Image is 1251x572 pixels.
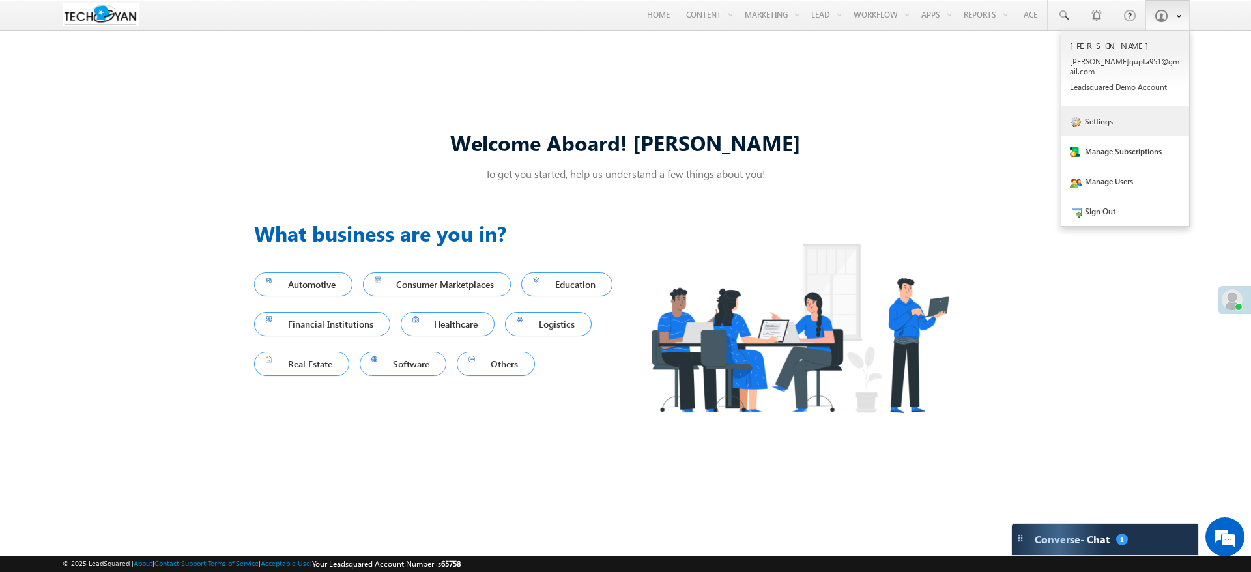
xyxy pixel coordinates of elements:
em: Start Chat [177,401,237,419]
a: Manage Subscriptions [1061,136,1189,166]
textarea: Type your message and hit 'Enter' [17,121,238,390]
a: Sign Out [1061,196,1189,226]
img: d_60004797649_company_0_60004797649 [22,68,55,85]
img: Custom Logo [63,3,139,26]
a: [PERSON_NAME] [PERSON_NAME]gupta951@gmail.com Leadsquared Demo Account [1061,31,1189,106]
div: Minimize live chat window [214,7,245,38]
span: Software [371,355,435,373]
p: [PERSON_NAME] gupta 951@g mail. com [1070,57,1181,76]
span: Financial Institutions [266,315,379,333]
a: Contact Support [154,559,206,567]
a: Acceptable Use [261,559,310,567]
div: Welcome Aboard! [PERSON_NAME] [254,128,997,156]
img: carter-drag [1015,533,1026,543]
a: Manage Users [1061,166,1189,196]
span: Real Estate [266,355,338,373]
span: Others [468,355,523,373]
span: Consumer Marketplaces [375,276,500,293]
span: Automotive [266,276,341,293]
h3: What business are you in? [254,218,625,249]
p: To get you started, help us understand a few things about you! [254,167,997,180]
span: Education [533,276,601,293]
span: © 2025 LeadSquared | | | | | [63,558,461,570]
span: 65758 [441,559,461,569]
div: Chat with us now [68,68,219,85]
a: Terms of Service [208,559,259,567]
span: Logistics [517,315,580,333]
span: Healthcare [412,315,483,333]
p: Leads quare d Demo Accou nt [1070,82,1181,92]
p: [PERSON_NAME] [1070,40,1181,51]
a: Settings [1061,106,1189,136]
span: Your Leadsquared Account Number is [312,559,461,569]
img: Industry.png [625,218,973,438]
a: About [134,559,152,567]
